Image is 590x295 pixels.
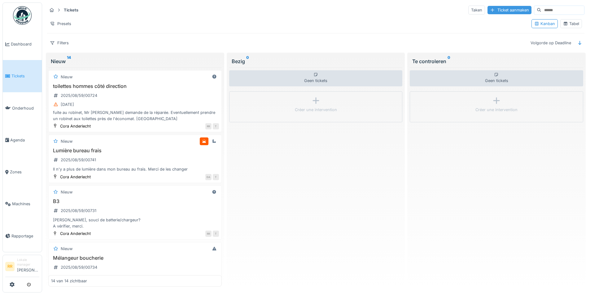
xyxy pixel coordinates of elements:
h3: B3 [51,198,219,204]
div: RR [205,231,212,237]
div: Tabel [563,21,579,27]
div: Presets [47,19,74,28]
div: Nieuw [51,58,219,65]
div: Nieuw [61,189,72,195]
div: 14 van 14 zichtbaar [51,278,87,284]
div: Te controleren [412,58,581,65]
div: [DATE] [61,102,74,107]
sup: 0 [448,58,450,65]
div: Il bouge dans tout les sens [51,274,219,280]
div: RR [205,123,212,129]
a: Tickets [3,60,42,92]
span: Zones [10,169,39,175]
div: Créer une intervention [295,107,337,113]
span: Tickets [11,73,39,79]
span: Onderhoud [12,105,39,111]
sup: 0 [246,58,249,65]
a: Dashboard [3,28,42,60]
div: Il n'y a plus de lumière dans mon bureau au frais. Merci de les changer [51,166,219,172]
div: Cora Anderlecht [60,123,91,129]
div: T [213,231,219,237]
a: Rapportage [3,220,42,252]
div: T [213,123,219,129]
div: Ticket aanmaken [487,6,531,14]
a: Agenda [3,124,42,156]
li: RR [5,262,15,271]
img: Badge_color-CXgf-gQk.svg [13,6,32,25]
a: RR Lokale manager[PERSON_NAME] [5,258,39,277]
span: Dashboard [11,41,39,47]
div: Volgorde op Deadline [528,38,574,47]
div: Geen tickets [229,70,403,86]
div: 2025/08/59/00734 [61,264,97,270]
span: Machines [12,201,39,207]
div: Nieuw [61,138,72,144]
div: Créer une intervention [475,107,518,113]
h3: Lumière bureau frais [51,148,219,154]
div: 2025/08/59/00724 [61,93,97,98]
div: 2025/08/59/00741 [61,157,96,163]
span: Rapportage [11,233,39,239]
h3: toilettes hommes côté direction [51,83,219,89]
a: Machines [3,188,42,220]
a: Onderhoud [3,92,42,124]
div: Kanban [534,21,555,27]
div: Nieuw [61,74,72,80]
a: Zones [3,156,42,188]
div: Lokale manager [17,258,39,267]
div: Geen tickets [410,70,583,86]
h3: Mélangeur boucherie [51,255,219,261]
div: Cora Anderlecht [60,174,91,180]
li: [PERSON_NAME] [17,258,39,275]
div: fuite au robinet, Mr [PERSON_NAME] demande de la réparée. Eventuellement prendre un robinet aux t... [51,110,219,121]
div: Nieuw [61,246,72,252]
div: Filters [47,38,72,47]
div: DA [205,174,212,180]
div: 2025/08/59/00731 [61,208,96,214]
div: Bezig [232,58,400,65]
strong: Tickets [61,7,81,13]
span: Agenda [10,137,39,143]
div: T [213,174,219,180]
sup: 14 [67,58,71,65]
div: Cora Anderlecht [60,231,91,236]
div: Taken [468,6,485,15]
div: [PERSON_NAME], souci de batterie/chargeur? A vérifier, merci. [51,217,219,229]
